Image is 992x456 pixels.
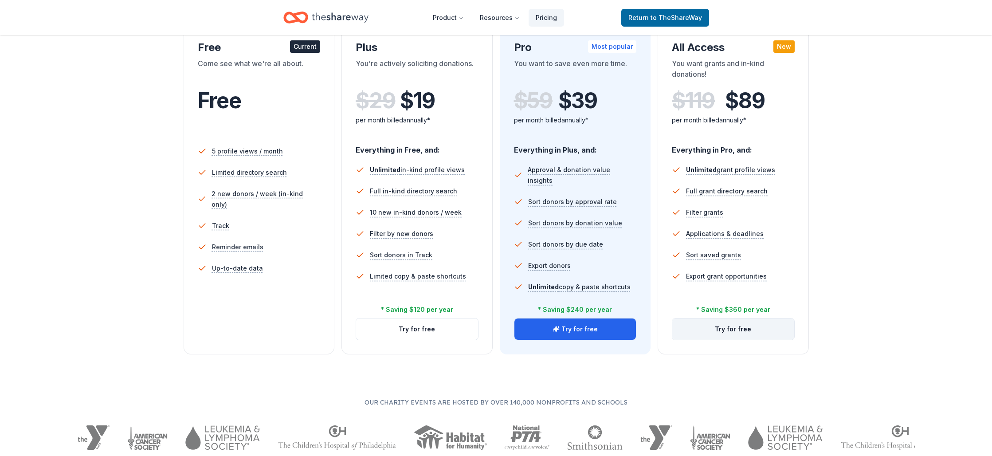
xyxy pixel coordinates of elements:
[588,40,636,53] div: Most popular
[773,40,795,53] div: New
[686,166,717,173] span: Unlimited
[212,189,320,210] span: 2 new donors / week (in-kind only)
[473,9,527,27] button: Resources
[212,220,229,231] span: Track
[514,318,636,340] button: Try for free
[672,137,795,156] div: Everything in Pro, and:
[370,271,466,282] span: Limited copy & paste shortcuts
[696,304,770,315] div: * Saving $360 per year
[567,425,623,450] img: Smithsonian
[528,283,559,291] span: Unlimited
[686,271,767,282] span: Export grant opportunities
[558,88,597,113] span: $ 39
[356,318,478,340] button: Try for free
[426,9,471,27] button: Product
[528,197,617,207] span: Sort donors by approval rate
[528,165,636,186] span: Approval & donation value insights
[370,166,400,173] span: Unlimited
[212,242,263,252] span: Reminder emails
[426,7,564,28] nav: Main
[370,228,433,239] span: Filter by new donors
[381,304,453,315] div: * Saving $120 per year
[370,207,462,218] span: 10 new in-kind donors / week
[78,425,110,450] img: YMCA
[356,58,478,83] div: You're actively soliciting donations.
[686,166,775,173] span: grant profile views
[370,186,457,197] span: Full in-kind directory search
[841,425,959,450] img: The Children's Hospital of Philadelphia
[529,9,564,27] a: Pricing
[356,115,478,126] div: per month billed annually*
[628,12,702,23] span: Return
[212,146,283,157] span: 5 profile views / month
[686,228,764,239] span: Applications & deadlines
[672,40,795,55] div: All Access
[185,425,260,450] img: Leukemia & Lymphoma Society
[528,260,571,271] span: Export donors
[651,14,702,21] span: to TheShareWay
[212,263,263,274] span: Up-to-date data
[528,218,622,228] span: Sort donors by donation value
[505,425,549,450] img: National PTA
[283,7,369,28] a: Home
[356,137,478,156] div: Everything in Free, and:
[370,250,432,260] span: Sort donors in Track
[212,167,287,178] span: Limited directory search
[528,283,631,291] span: copy & paste shortcuts
[690,425,730,450] img: American Cancer Society
[78,397,915,408] p: Our charity events are hosted by over 140,000 nonprofits and schools
[672,318,794,340] button: Try for free
[748,425,823,450] img: Leukemia & Lymphoma Society
[514,115,637,126] div: per month billed annually*
[725,88,765,113] span: $ 89
[672,115,795,126] div: per month billed annually*
[198,58,321,83] div: Come see what we're all about.
[686,186,768,197] span: Full grant directory search
[538,304,612,315] div: * Saving $240 per year
[514,40,637,55] div: Pro
[686,250,741,260] span: Sort saved grants
[686,207,723,218] span: Filter grants
[640,425,673,450] img: YMCA
[528,239,603,250] span: Sort donors by due date
[198,40,321,55] div: Free
[672,58,795,83] div: You want grants and in-kind donations!
[514,137,637,156] div: Everything in Plus, and:
[356,40,478,55] div: Plus
[290,40,320,53] div: Current
[370,166,465,173] span: in-kind profile views
[278,425,396,450] img: The Children's Hospital of Philadelphia
[414,425,487,450] img: Habitat for Humanity
[621,9,709,27] a: Returnto TheShareWay
[198,87,241,114] span: Free
[514,58,637,83] div: You want to save even more time.
[400,88,435,113] span: $ 19
[127,425,168,450] img: American Cancer Society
